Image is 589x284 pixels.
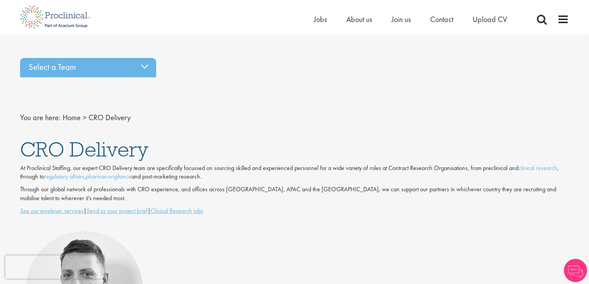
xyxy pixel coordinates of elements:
div: Select a Team [20,58,156,77]
a: Clinical Research jobs [151,207,203,215]
span: CRO Delivery [20,136,148,162]
a: Send us your project brief [87,207,148,215]
span: CRO Delivery [89,112,131,122]
iframe: reCAPTCHA [5,255,104,279]
p: At Proclinical Staffing, our expert CRO Delivery team are specifically focussed on sourcing skill... [20,164,569,182]
a: Jobs [314,14,327,24]
img: Chatbot [564,259,587,282]
span: > [83,112,87,122]
a: breadcrumb link [63,112,81,122]
p: | | [20,207,569,216]
a: pharmacovigilance [86,172,131,180]
span: You are here: [20,112,61,122]
a: Contact [430,14,453,24]
a: Upload CV [473,14,507,24]
a: About us [346,14,372,24]
p: Through our global network of professionals with CRO experience, and offices across [GEOGRAPHIC_D... [20,185,569,203]
a: See our employer services [20,207,83,215]
a: clinical research [518,164,557,172]
a: regulatory affairs [44,172,84,180]
a: Join us [392,14,411,24]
